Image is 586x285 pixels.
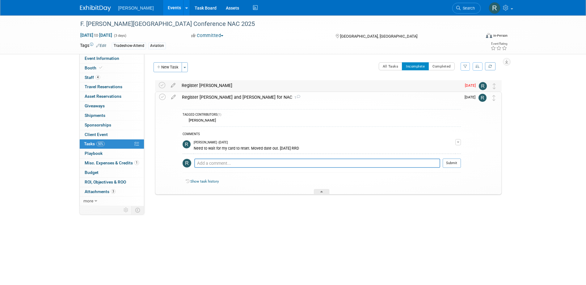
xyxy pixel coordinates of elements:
td: Tags [80,42,106,49]
i: Booth reservation complete [99,66,102,69]
a: Tasks50% [80,139,144,149]
span: [PERSON_NAME] - [DATE] [194,140,228,145]
div: In-Person [493,33,508,38]
a: Booth [80,64,144,73]
img: Rebecca Deis [479,82,487,90]
a: Sponsorships [80,121,144,130]
div: Tradeshow-Attend [112,43,146,49]
a: ROI, Objectives & ROO [80,178,144,187]
span: Attachments [85,189,116,194]
button: All Tasks [379,62,403,70]
span: Booth [85,65,103,70]
span: Tasks [84,141,105,146]
div: COMMENTS [183,131,461,138]
div: Need to wait for my card to reset. Moved date out. [DATE] RRD [194,145,455,151]
span: 4 [95,75,100,80]
td: Toggle Event Tabs [131,206,144,214]
button: Committed [189,32,226,39]
span: [DATE] [465,95,478,99]
a: edit [168,83,179,88]
span: (3 days) [113,34,126,38]
span: (1) [217,113,221,116]
div: Register [PERSON_NAME] [179,80,461,91]
div: F. [PERSON_NAME][GEOGRAPHIC_DATA] Conference NAC 2025 [78,19,471,30]
a: Event Information [80,54,144,63]
span: to [93,33,99,38]
span: more [83,198,93,203]
div: Aviation [148,43,166,49]
td: Personalize Event Tab Strip [121,206,132,214]
a: Refresh [485,62,495,70]
span: Travel Reservations [85,84,122,89]
span: 1 [292,96,300,100]
div: TAGGED CONTRIBUTORS [183,113,461,118]
span: Search [461,6,475,10]
span: 50% [96,142,105,146]
img: Rebecca Deis [183,140,191,148]
div: Register [PERSON_NAME] and [PERSON_NAME] for NAC [179,92,461,102]
i: Move task [492,95,495,101]
a: Staff4 [80,73,144,82]
a: Misc. Expenses & Credits1 [80,159,144,168]
div: Event Format [444,32,508,41]
a: Asset Reservations [80,92,144,101]
img: Rebecca Deis [489,2,500,14]
a: Show task history [190,179,219,184]
div: [PERSON_NAME] [187,118,216,122]
img: Format-Inperson.png [486,33,492,38]
span: Giveaways [85,103,105,108]
img: Rebecca Deis [183,159,191,167]
span: Misc. Expenses & Credits [85,160,139,165]
span: Playbook [85,151,103,156]
span: Shipments [85,113,105,118]
span: [GEOGRAPHIC_DATA], [GEOGRAPHIC_DATA] [340,34,417,39]
a: more [80,196,144,206]
a: Travel Reservations [80,82,144,92]
span: Staff [85,75,100,80]
span: Client Event [85,132,108,137]
span: Event Information [85,56,119,61]
span: [DATE] [465,83,479,88]
a: Attachments3 [80,187,144,196]
span: Sponsorships [85,122,111,127]
button: Incomplete [402,62,429,70]
a: Budget [80,168,144,177]
a: Edit [96,43,106,48]
a: Giveaways [80,101,144,111]
button: Submit [443,159,461,168]
span: [DATE] [DATE] [80,32,112,38]
span: 1 [134,160,139,165]
a: Shipments [80,111,144,120]
div: Event Rating [491,42,507,45]
span: 3 [111,189,116,194]
span: Asset Reservations [85,94,121,99]
img: Rebecca Deis [478,94,487,102]
a: Playbook [80,149,144,158]
i: Move task [493,83,496,89]
a: Client Event [80,130,144,139]
span: [PERSON_NAME] [118,6,154,10]
span: ROI, Objectives & ROO [85,180,126,184]
a: Search [452,3,481,14]
img: ExhibitDay [80,5,111,11]
button: New Task [154,62,182,72]
button: Completed [428,62,455,70]
span: Budget [85,170,99,175]
a: edit [168,94,179,100]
